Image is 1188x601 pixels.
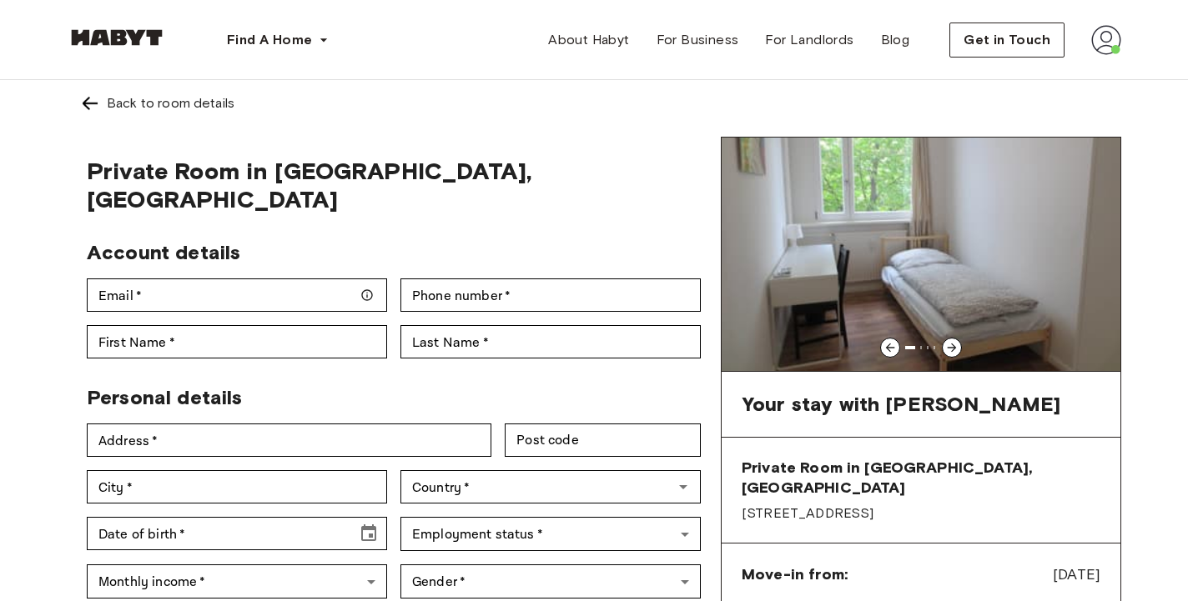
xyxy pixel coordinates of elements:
span: Private Room in [GEOGRAPHIC_DATA], [GEOGRAPHIC_DATA] [742,458,1100,498]
button: Find A Home [214,23,342,57]
span: Move-in from: [742,564,848,584]
div: Email [87,278,387,312]
div: City [87,470,387,503]
button: Choose date [352,517,385,550]
div: Last Name [400,325,701,358]
div: Post code [505,423,701,457]
a: For Landlords [752,23,867,57]
span: Blog [881,30,910,50]
span: Personal details [87,385,242,409]
span: About Habyt [548,30,629,50]
img: Habyt [67,29,167,46]
div: Address [87,423,491,457]
img: Left pointing arrow [80,93,100,113]
a: For Business [643,23,753,57]
div: First Name [87,325,387,358]
span: For Landlords [765,30,853,50]
a: Left pointing arrowBack to room details [67,80,1121,127]
span: Your stay with [PERSON_NAME] [742,392,1060,417]
span: For Business [657,30,739,50]
button: Open [672,475,695,498]
button: Get in Touch [949,23,1065,58]
span: [STREET_ADDRESS] [742,504,1100,523]
span: Private Room in [GEOGRAPHIC_DATA], [GEOGRAPHIC_DATA] [87,157,701,213]
div: Back to room details [107,93,234,113]
a: About Habyt [535,23,642,57]
span: Find A Home [227,30,312,50]
a: Blog [868,23,924,57]
span: Account details [87,240,240,264]
svg: Make sure your email is correct — we'll send your booking details there. [360,288,374,302]
img: Image of the room [722,138,1120,371]
img: avatar [1091,25,1121,55]
span: Get in Touch [964,30,1050,50]
span: [DATE] [1053,563,1100,585]
div: Phone number [400,278,701,312]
